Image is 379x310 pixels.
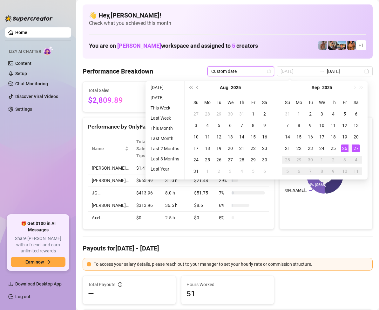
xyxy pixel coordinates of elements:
[295,144,303,152] div: 22
[305,166,316,177] td: 2025-10-07
[282,154,293,166] td: 2025-09-28
[88,123,269,131] div: Performance by OnlyFans Creator
[88,162,132,174] td: [PERSON_NAME]…
[89,42,258,49] h1: You are on workspace and assigned to creators
[318,144,326,152] div: 24
[88,87,146,94] span: Total Sales
[186,281,269,288] span: Hours Worked
[88,187,132,199] td: JG…
[284,144,291,152] div: 21
[204,156,211,164] div: 25
[15,30,27,35] a: Home
[94,261,369,268] div: To access your salary details, please reach out to your manager to set your hourly rate or commis...
[148,124,182,132] li: This Month
[352,122,360,129] div: 13
[215,144,223,152] div: 19
[227,122,234,129] div: 6
[293,154,305,166] td: 2025-09-29
[88,212,132,224] td: Axel…
[88,174,132,187] td: [PERSON_NAME]…
[148,145,182,152] li: Last 2 Months
[190,97,202,108] th: Su
[261,156,268,164] div: 30
[307,144,314,152] div: 23
[15,71,27,76] a: Setup
[341,167,349,175] div: 10
[328,166,339,177] td: 2025-10-09
[293,97,305,108] th: Mo
[339,166,350,177] td: 2025-10-10
[249,122,257,129] div: 8
[339,131,350,143] td: 2025-09-19
[190,131,202,143] td: 2025-08-10
[148,94,182,102] li: [DATE]
[89,11,366,20] h4: 👋 Hey, [PERSON_NAME] !
[9,49,41,55] span: Izzy AI Chatter
[25,259,44,264] span: Earn now
[284,122,291,129] div: 7
[238,122,246,129] div: 7
[322,81,332,94] button: Choose a year
[261,133,268,141] div: 16
[15,81,48,86] a: Chat Monitoring
[247,154,259,166] td: 2025-08-29
[295,167,303,175] div: 6
[293,166,305,177] td: 2025-10-06
[232,42,235,49] span: 5
[215,156,223,164] div: 26
[341,156,349,164] div: 3
[295,156,303,164] div: 29
[225,154,236,166] td: 2025-08-27
[204,133,211,141] div: 11
[329,167,337,175] div: 9
[132,212,161,224] td: $0
[132,174,161,187] td: $665.99
[11,221,65,233] span: 🎁 Get $100 in AI Messages
[220,81,228,94] button: Choose a month
[236,97,247,108] th: Th
[88,95,146,107] span: $2,809.89
[328,108,339,120] td: 2025-09-04
[202,154,213,166] td: 2025-08-25
[83,244,373,253] h4: Payouts for [DATE] - [DATE]
[213,143,225,154] td: 2025-08-19
[307,122,314,129] div: 9
[307,156,314,164] div: 30
[247,131,259,143] td: 2025-08-15
[319,69,324,74] span: to
[282,97,293,108] th: Su
[215,110,223,118] div: 29
[202,120,213,131] td: 2025-08-04
[329,133,337,141] div: 18
[15,107,32,112] a: Settings
[328,131,339,143] td: 2025-09-18
[305,108,316,120] td: 2025-09-02
[225,108,236,120] td: 2025-07-30
[350,108,362,120] td: 2025-09-06
[341,110,349,118] div: 5
[192,167,200,175] div: 31
[161,212,191,224] td: 2.5 h
[328,143,339,154] td: 2025-09-25
[316,97,328,108] th: We
[215,122,223,129] div: 5
[204,144,211,152] div: 18
[259,108,270,120] td: 2025-08-02
[202,108,213,120] td: 2025-07-28
[190,212,215,224] td: $0
[204,167,211,175] div: 1
[329,144,337,152] div: 25
[327,68,363,75] input: End date
[305,131,316,143] td: 2025-09-16
[249,156,257,164] div: 29
[190,108,202,120] td: 2025-07-27
[213,120,225,131] td: 2025-08-05
[305,97,316,108] th: Tu
[295,133,303,141] div: 15
[238,167,246,175] div: 4
[339,97,350,108] th: Fr
[341,133,349,141] div: 19
[236,166,247,177] td: 2025-09-04
[352,167,360,175] div: 11
[293,143,305,154] td: 2025-09-22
